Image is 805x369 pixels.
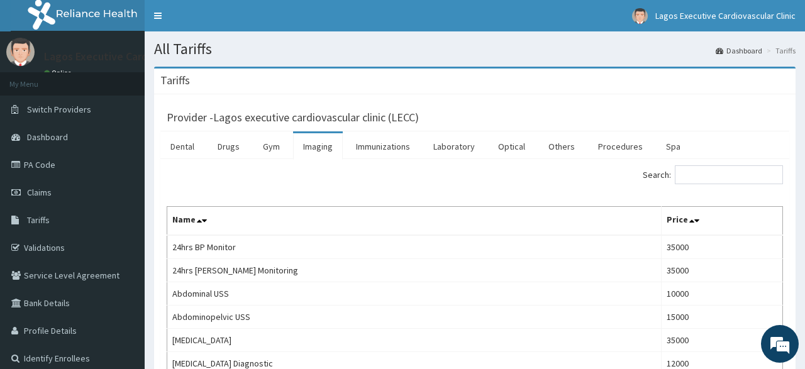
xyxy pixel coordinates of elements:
a: Others [538,133,585,160]
span: We're online! [73,107,174,234]
td: 24hrs BP Monitor [167,235,662,259]
h3: Provider - Lagos executive cardiovascular clinic (LECC) [167,112,419,123]
h1: All Tariffs [154,41,796,57]
span: Switch Providers [27,104,91,115]
textarea: Type your message and hit 'Enter' [6,240,240,284]
li: Tariffs [763,45,796,56]
td: 15000 [661,306,782,329]
a: Dental [160,133,204,160]
img: User Image [6,38,35,66]
td: 10000 [661,282,782,306]
p: Lagos Executive Cardiovascular Clinic [44,51,226,62]
img: d_794563401_company_1708531726252_794563401 [23,63,51,94]
a: Online [44,69,74,77]
div: Chat with us now [65,70,211,87]
a: Procedures [588,133,653,160]
label: Search: [643,165,783,184]
a: Drugs [208,133,250,160]
a: Spa [656,133,691,160]
a: Laboratory [423,133,485,160]
a: Gym [253,133,290,160]
td: 35000 [661,329,782,352]
img: User Image [632,8,648,24]
td: 35000 [661,235,782,259]
td: 35000 [661,259,782,282]
td: [MEDICAL_DATA] [167,329,662,352]
a: Immunizations [346,133,420,160]
span: Dashboard [27,131,68,143]
span: Lagos Executive Cardiovascular Clinic [655,10,796,21]
input: Search: [675,165,783,184]
a: Dashboard [716,45,762,56]
td: Abdominopelvic USS [167,306,662,329]
th: Price [661,207,782,236]
h3: Tariffs [160,75,190,86]
a: Imaging [293,133,343,160]
th: Name [167,207,662,236]
a: Optical [488,133,535,160]
div: Minimize live chat window [206,6,236,36]
td: 24hrs [PERSON_NAME] Monitoring [167,259,662,282]
span: Claims [27,187,52,198]
td: Abdominal USS [167,282,662,306]
span: Tariffs [27,214,50,226]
